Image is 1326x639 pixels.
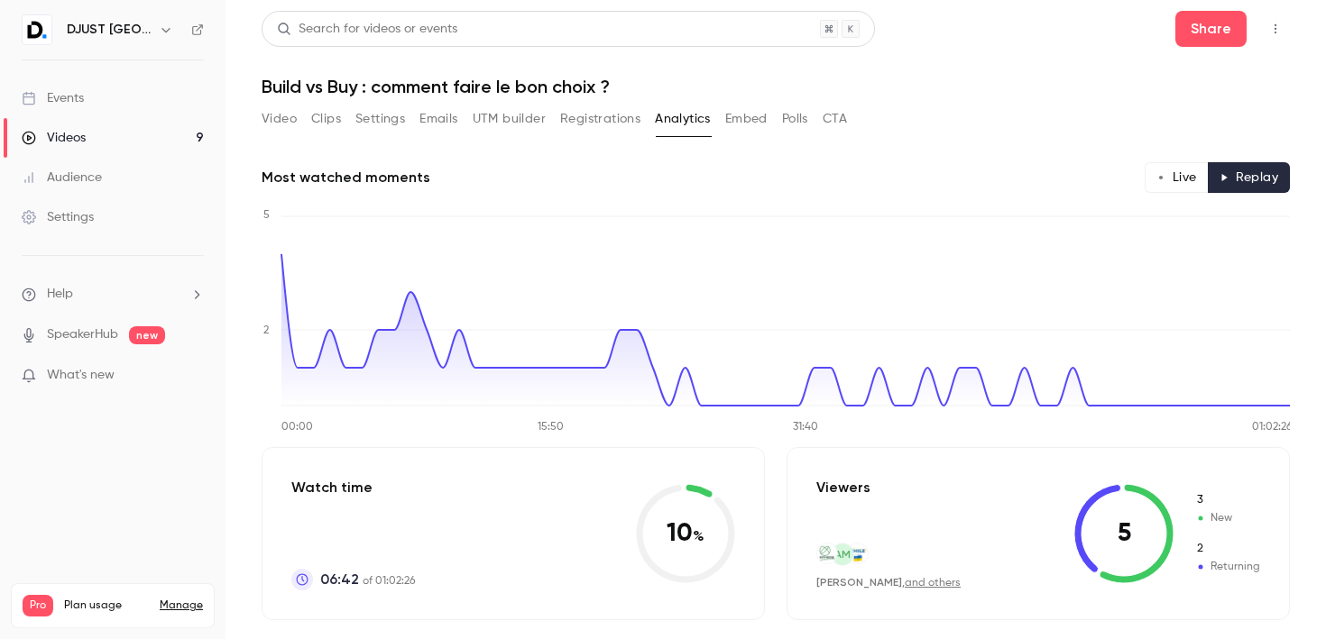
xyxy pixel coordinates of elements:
[1195,492,1260,508] span: New
[22,285,204,304] li: help-dropdown-opener
[311,105,341,133] button: Clips
[64,598,149,613] span: Plan usage
[47,325,118,344] a: SpeakerHub
[129,326,165,344] span: new
[23,595,53,616] span: Pro
[1252,422,1293,433] tspan: 01:02:26
[160,598,203,613] a: Manage
[834,546,851,562] span: AM
[1195,510,1260,526] span: New
[782,105,808,133] button: Polls
[816,576,902,589] span: [PERSON_NAME]
[22,89,84,107] div: Events
[22,208,94,226] div: Settings
[263,325,269,336] tspan: 2
[22,129,86,147] div: Videos
[262,105,297,133] button: Video
[262,167,430,188] h2: Most watched moments
[655,105,711,133] button: Analytics
[291,477,415,498] p: Watch time
[1261,14,1290,43] button: Top Bar Actions
[355,105,405,133] button: Settings
[47,285,73,304] span: Help
[848,543,868,563] img: smile.fr
[67,21,152,39] h6: DJUST [GEOGRAPHIC_DATA]
[1195,541,1260,557] span: Returning
[277,20,457,39] div: Search for videos or events
[281,422,313,433] tspan: 00:00
[23,15,51,44] img: DJUST France
[22,169,102,187] div: Audience
[1195,559,1260,575] span: Returning
[793,422,818,433] tspan: 31:40
[320,569,415,590] p: of 01:02:26
[905,578,961,589] a: and others
[182,368,204,384] iframe: Noticeable Trigger
[320,569,359,590] span: 06:42
[473,105,546,133] button: UTM builder
[817,543,837,563] img: sphere.eu
[823,105,847,133] button: CTA
[816,575,961,590] div: ,
[1208,162,1290,193] button: Replay
[725,105,768,133] button: Embed
[262,76,1290,97] h1: Build vs Buy : comment faire le bon choix ?
[1145,162,1209,193] button: Live
[419,105,457,133] button: Emails
[47,366,115,385] span: What's new
[263,210,270,221] tspan: 5
[1175,11,1247,47] button: Share
[560,105,640,133] button: Registrations
[816,477,870,498] p: Viewers
[538,422,564,433] tspan: 15:50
